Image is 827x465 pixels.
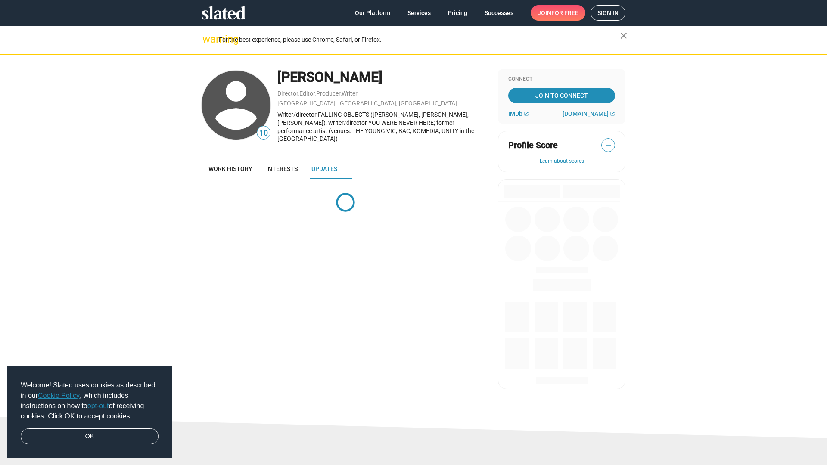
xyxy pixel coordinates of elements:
div: Writer/director FALLING OBJECTS ([PERSON_NAME], [PERSON_NAME],[PERSON_NAME]), writer/director YOU... [277,111,489,143]
span: Interests [266,165,298,172]
span: Successes [485,5,513,21]
a: Join To Connect [508,88,615,103]
a: Updates [305,158,344,179]
a: opt-out [87,402,109,409]
div: Connect [508,76,615,83]
div: [PERSON_NAME] [277,68,489,87]
span: Pricing [448,5,467,21]
a: Writer [342,90,358,97]
span: Services [407,5,431,21]
mat-icon: open_in_new [610,111,615,116]
span: 10 [257,127,270,139]
span: Join To Connect [510,88,613,103]
a: Cookie Policy [38,392,80,399]
mat-icon: open_in_new [524,111,529,116]
span: Join [538,5,578,21]
span: for free [551,5,578,21]
span: Profile Score [508,139,558,151]
a: Director [277,90,298,97]
a: Editor [299,90,315,97]
span: Updates [311,165,337,172]
a: Sign in [591,5,625,21]
a: Services [401,5,438,21]
span: IMDb [508,110,522,117]
a: Our Platform [348,5,397,21]
a: [GEOGRAPHIC_DATA], [GEOGRAPHIC_DATA], [GEOGRAPHIC_DATA] [277,100,457,107]
mat-icon: close [619,31,629,41]
a: IMDb [508,110,529,117]
span: , [315,92,316,96]
a: Pricing [441,5,474,21]
mat-icon: warning [202,34,213,44]
a: Work history [202,158,259,179]
div: cookieconsent [7,366,172,459]
button: Learn about scores [508,158,615,165]
span: [DOMAIN_NAME] [563,110,609,117]
span: Sign in [597,6,619,20]
a: Joinfor free [531,5,585,21]
a: Producer [316,90,341,97]
span: — [602,140,615,151]
a: [DOMAIN_NAME] [563,110,615,117]
a: Interests [259,158,305,179]
div: For the best experience, please use Chrome, Safari, or Firefox. [219,34,620,46]
span: , [298,92,299,96]
span: Work history [208,165,252,172]
a: dismiss cookie message [21,428,159,445]
span: Welcome! Slated uses cookies as described in our , which includes instructions on how to of recei... [21,380,159,422]
a: Successes [478,5,520,21]
span: Our Platform [355,5,390,21]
